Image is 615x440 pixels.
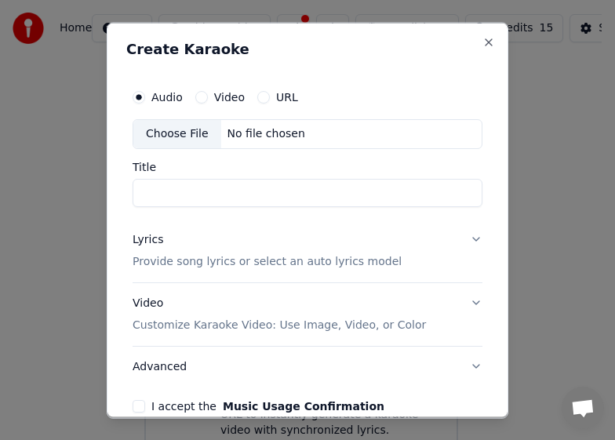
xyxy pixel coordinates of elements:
[214,91,245,102] label: Video
[133,161,482,172] label: Title
[133,282,482,345] button: VideoCustomize Karaoke Video: Use Image, Video, or Color
[126,42,489,56] h2: Create Karaoke
[133,317,426,333] p: Customize Karaoke Video: Use Image, Video, or Color
[133,253,402,269] p: Provide song lyrics or select an auto lyrics model
[276,91,298,102] label: URL
[133,119,221,147] div: Choose File
[133,231,163,247] div: Lyrics
[151,91,183,102] label: Audio
[133,219,482,282] button: LyricsProvide song lyrics or select an auto lyrics model
[133,346,482,387] button: Advanced
[221,125,311,141] div: No file chosen
[223,400,384,411] button: I accept the
[151,400,384,411] label: I accept the
[133,295,426,333] div: Video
